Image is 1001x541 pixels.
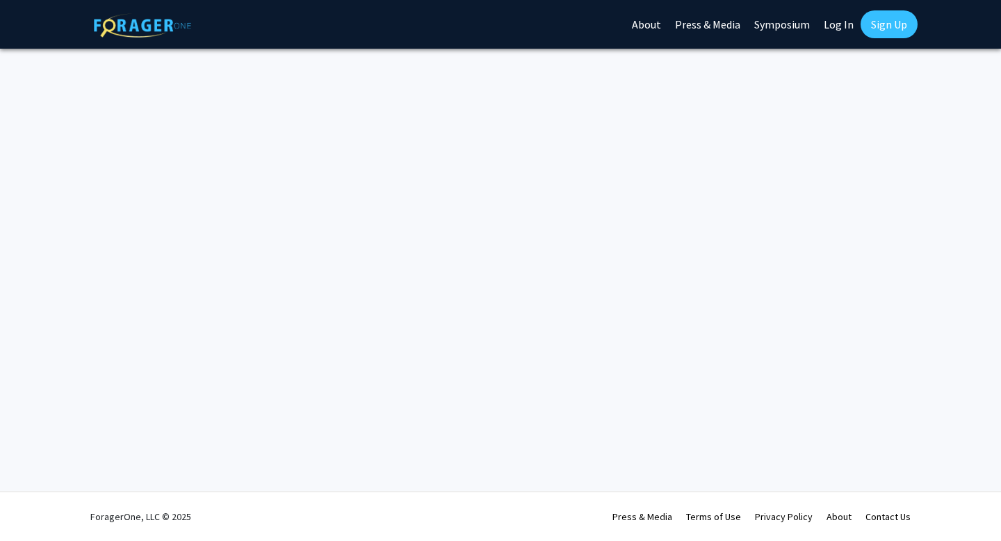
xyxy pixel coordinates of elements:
a: Privacy Policy [755,510,813,523]
a: Terms of Use [686,510,741,523]
a: Sign Up [861,10,918,38]
div: ForagerOne, LLC © 2025 [90,492,191,541]
a: Press & Media [612,510,672,523]
img: ForagerOne Logo [94,13,191,38]
a: Contact Us [865,510,911,523]
a: About [827,510,852,523]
